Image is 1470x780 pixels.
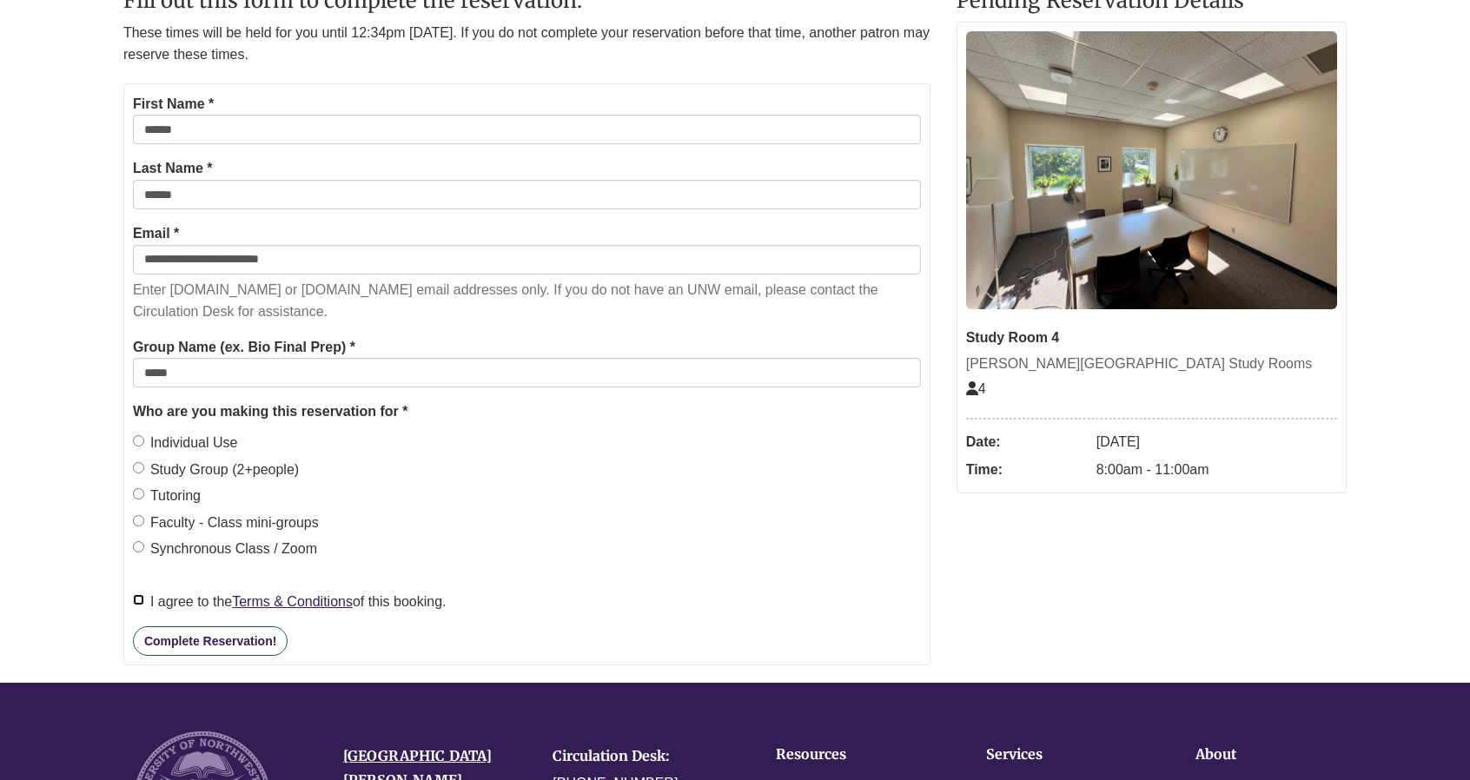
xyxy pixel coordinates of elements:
[966,31,1337,310] img: Study Room 4
[133,512,319,534] label: Faculty - Class mini-groups
[133,488,144,499] input: Tutoring
[133,435,144,446] input: Individual Use
[133,538,317,560] label: Synchronous Class / Zoom
[133,279,921,323] p: Enter [DOMAIN_NAME] or [DOMAIN_NAME] email addresses only. If you do not have an UNW email, pleas...
[133,400,921,423] legend: Who are you making this reservation for *
[133,591,447,613] label: I agree to the of this booking.
[133,432,238,454] label: Individual Use
[343,747,492,764] a: [GEOGRAPHIC_DATA]
[133,462,144,473] input: Study Group (2+people)
[133,485,201,507] label: Tutoring
[553,749,736,764] h4: Circulation Desk:
[966,327,1337,349] div: Study Room 4
[133,222,179,245] label: Email *
[133,515,144,526] input: Faculty - Class mini-groups
[133,93,214,116] label: First Name *
[966,456,1088,484] dt: Time:
[1096,456,1337,484] dd: 8:00am - 11:00am
[133,594,144,605] input: I agree to theTerms & Conditionsof this booking.
[123,22,930,66] p: These times will be held for you until 12:34pm [DATE]. If you do not complete your reservation be...
[1096,428,1337,456] dd: [DATE]
[966,428,1088,456] dt: Date:
[133,459,299,481] label: Study Group (2+people)
[133,541,144,552] input: Synchronous Class / Zoom
[133,336,355,359] label: Group Name (ex. Bio Final Prep) *
[133,157,213,180] label: Last Name *
[1195,747,1351,763] h4: About
[966,353,1337,375] div: [PERSON_NAME][GEOGRAPHIC_DATA] Study Rooms
[133,626,288,656] button: Complete Reservation!
[232,594,353,609] a: Terms & Conditions
[966,381,986,396] span: The capacity of this space
[986,747,1142,763] h4: Services
[776,747,931,763] h4: Resources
